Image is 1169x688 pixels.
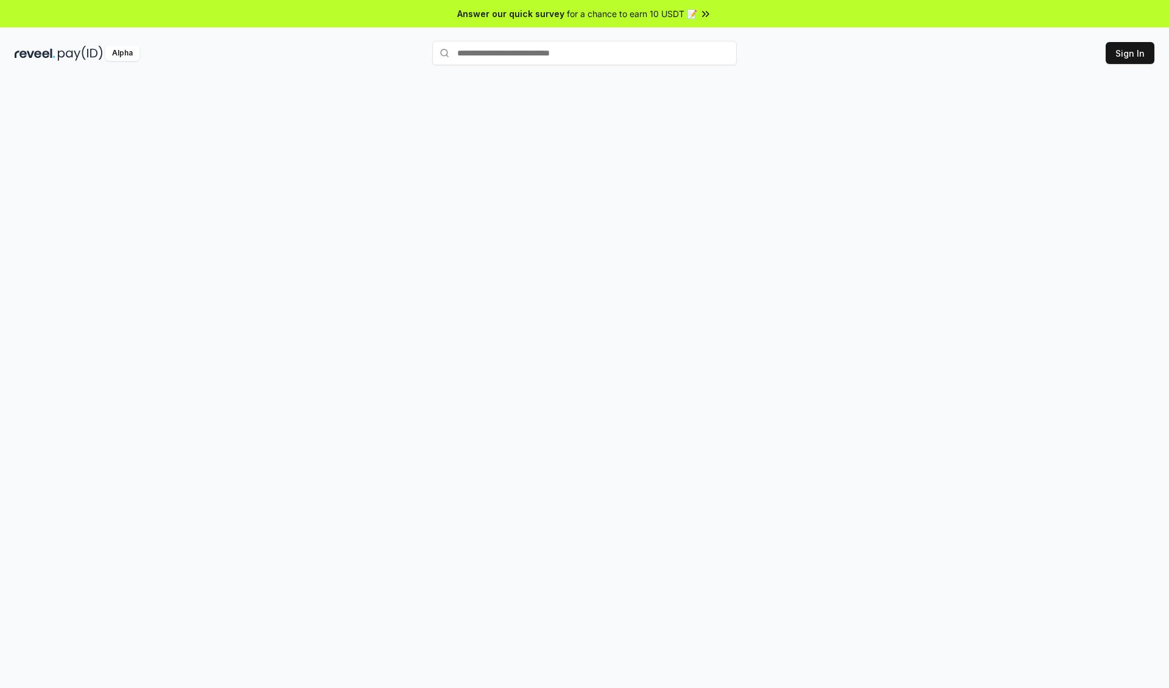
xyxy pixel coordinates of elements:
img: reveel_dark [15,46,55,61]
span: for a chance to earn 10 USDT 📝 [567,7,697,20]
button: Sign In [1106,42,1154,64]
img: pay_id [58,46,103,61]
span: Answer our quick survey [457,7,564,20]
div: Alpha [105,46,139,61]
